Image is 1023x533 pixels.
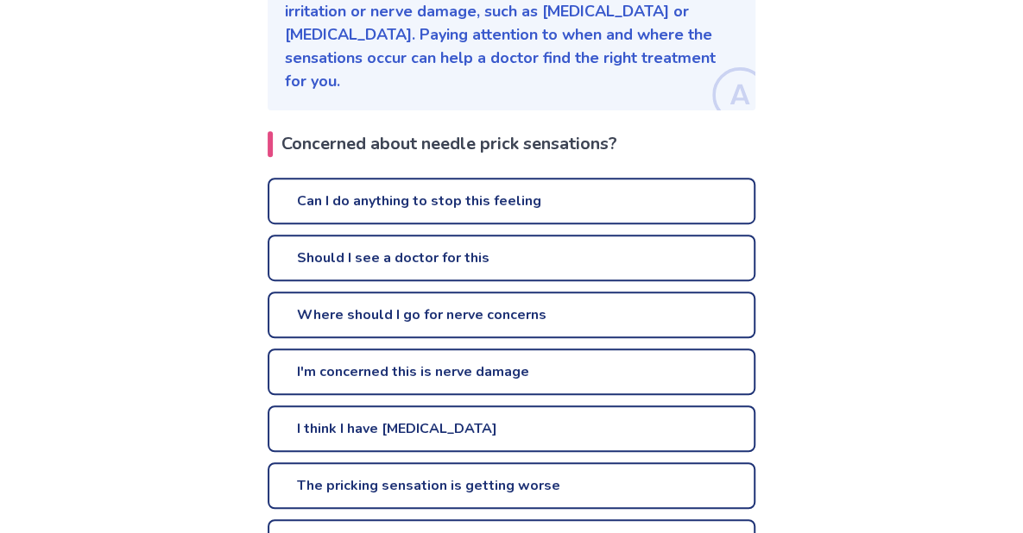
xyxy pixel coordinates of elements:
h2: Concerned about needle prick sensations? [268,131,755,157]
a: Can I do anything to stop this feeling [268,178,755,224]
a: The pricking sensation is getting worse [268,462,755,509]
a: Should I see a doctor for this [268,235,755,281]
a: Where should I go for nerve concerns [268,292,755,338]
a: I think I have [MEDICAL_DATA] [268,405,755,452]
a: I'm concerned this is nerve damage [268,348,755,395]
